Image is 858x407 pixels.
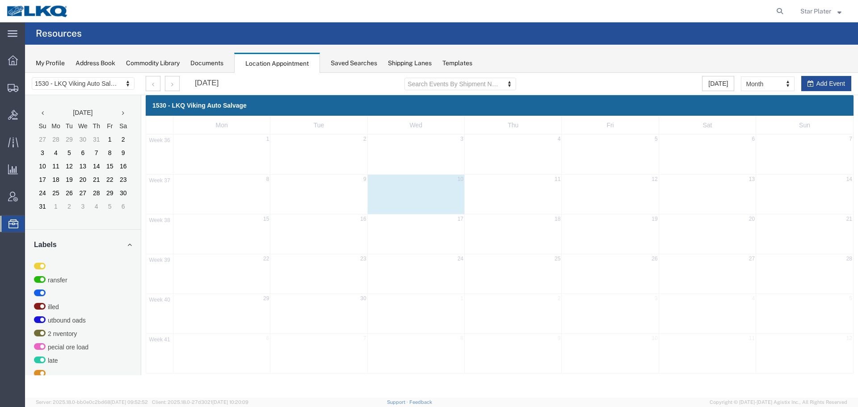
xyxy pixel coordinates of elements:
[110,399,148,405] span: [DATE] 09:52:52
[331,59,377,68] div: Saved Searches
[432,142,439,151] span: 17
[820,142,828,151] span: 21
[629,221,634,231] span: 3
[237,221,245,231] span: 29
[383,7,476,16] span: Search Events By Shipment Number
[409,399,432,405] a: Feedback
[24,87,38,100] td: 11
[716,4,770,18] a: Month
[152,399,248,405] span: Client: 2025.18.0-27d3021
[51,100,65,113] td: 20
[820,181,828,191] span: 28
[78,73,92,87] td: 8
[820,102,828,111] span: 14
[626,102,633,111] span: 12
[92,73,105,87] td: 9
[387,399,409,405] a: Support
[126,59,180,68] div: Commodity Library
[23,284,33,291] span: late
[532,62,537,71] span: 4
[388,59,432,68] div: Shipping Lanes
[723,261,731,270] span: 11
[800,6,845,17] button: Star Plater
[92,127,105,140] td: 6
[434,62,439,71] span: 3
[92,100,105,113] td: 23
[65,100,78,113] td: 21
[24,113,38,127] td: 25
[726,62,731,71] span: 6
[190,59,223,68] div: Documents
[240,102,245,111] span: 8
[78,127,92,140] td: 5
[65,127,78,140] td: 4
[78,100,92,113] td: 22
[122,144,147,151] span: 38
[122,223,147,231] span: 40
[38,100,51,113] td: 19
[237,181,245,191] span: 22
[774,49,785,56] span: Sun
[385,49,398,56] span: Wed
[65,87,78,100] td: 14
[92,87,105,100] td: 16
[629,62,634,71] span: 5
[122,104,147,112] span: 37
[723,142,731,151] span: 20
[532,261,537,270] span: 9
[51,73,65,87] td: 6
[289,49,299,56] span: Tue
[334,221,342,231] span: 30
[337,62,342,71] span: 2
[11,127,24,140] td: 31
[823,221,828,231] span: 5
[36,399,148,405] span: Server: 2025.18.0-bb0e0c2bd68
[38,127,51,140] td: 2
[432,102,439,111] span: 10
[337,261,342,270] span: 7
[432,181,439,191] span: 24
[677,3,709,18] button: [DATE]
[240,62,245,71] span: 1
[532,221,537,231] span: 2
[191,49,203,56] span: Mon
[721,7,753,16] span: Month
[234,53,320,73] div: Location Appointment
[379,5,491,17] a: Search Events By Shipment Number
[170,6,194,15] h2: [DATE]
[24,100,38,113] td: 18
[25,73,858,398] iframe: FS Legacy Container
[11,100,24,113] td: 17
[78,87,92,100] td: 15
[442,59,472,68] div: Templates
[11,87,24,100] td: 10
[677,49,687,56] span: Sat
[626,261,633,270] span: 10
[36,22,82,45] h4: Resources
[581,49,589,56] span: Fri
[51,113,65,127] td: 27
[483,49,493,56] span: Thu
[626,142,633,151] span: 19
[237,142,245,151] span: 15
[9,168,107,176] a: Labels
[23,244,61,251] span: utbound oads
[434,261,439,270] span: 8
[65,73,78,87] td: 7
[800,6,831,16] span: Star Plater
[334,142,342,151] span: 16
[24,127,38,140] td: 1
